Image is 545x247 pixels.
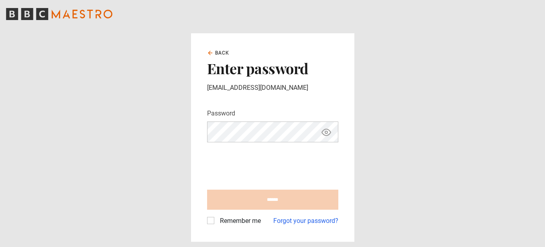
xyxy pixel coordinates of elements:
[207,149,329,180] iframe: reCAPTCHA
[207,49,230,57] a: Back
[207,83,338,93] p: [EMAIL_ADDRESS][DOMAIN_NAME]
[319,125,333,139] button: Show password
[215,49,230,57] span: Back
[207,109,235,118] label: Password
[6,8,112,20] svg: BBC Maestro
[217,216,261,226] label: Remember me
[273,216,338,226] a: Forgot your password?
[207,60,338,77] h2: Enter password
